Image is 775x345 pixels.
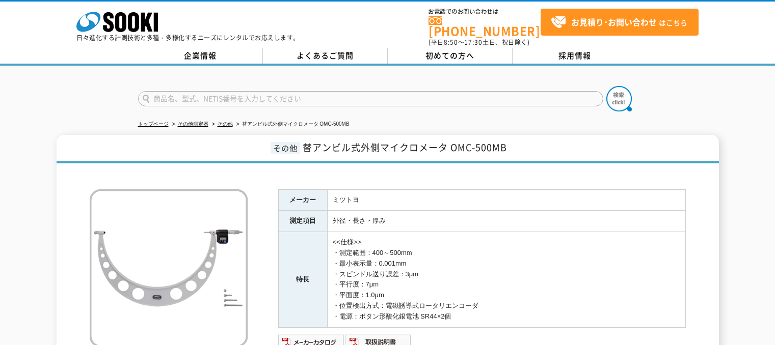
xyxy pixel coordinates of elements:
li: 替アンビル式外側マイクロメータ OMC-500MB [234,119,350,130]
span: (平日 ～ 土日、祝日除く) [429,38,529,47]
span: 初めての方へ [425,50,474,61]
a: その他測定器 [178,121,208,127]
a: よくあるご質問 [263,48,388,64]
th: 測定項目 [278,211,327,232]
td: <<仕様>> ・測定範囲：400～500mm ・最小表示量：0.001mm ・スピンドル送り誤差：3μm ・平行度：7μm ・平面度：1.0μm ・位置検出方式：電磁誘導式ロータリエンコーダ ・... [327,232,685,327]
a: 初めての方へ [388,48,513,64]
span: その他 [271,142,300,154]
a: 企業情報 [138,48,263,64]
img: btn_search.png [606,86,632,111]
span: 8:50 [444,38,458,47]
input: 商品名、型式、NETIS番号を入力してください [138,91,603,106]
a: [PHONE_NUMBER] [429,16,541,37]
td: ミツトヨ [327,189,685,211]
th: 特長 [278,232,327,327]
span: 替アンビル式外側マイクロメータ OMC-500MB [303,140,507,154]
span: 17:30 [464,38,483,47]
span: はこちら [551,15,687,30]
p: 日々進化する計測技術と多種・多様化するニーズにレンタルでお応えします。 [76,35,300,41]
span: お電話でのお問い合わせは [429,9,541,15]
a: トップページ [138,121,169,127]
a: 採用情報 [513,48,637,64]
td: 外径・長さ・厚み [327,211,685,232]
a: お見積り･お問い合わせはこちら [541,9,699,36]
strong: お見積り･お問い合わせ [571,16,657,28]
a: その他 [218,121,233,127]
th: メーカー [278,189,327,211]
